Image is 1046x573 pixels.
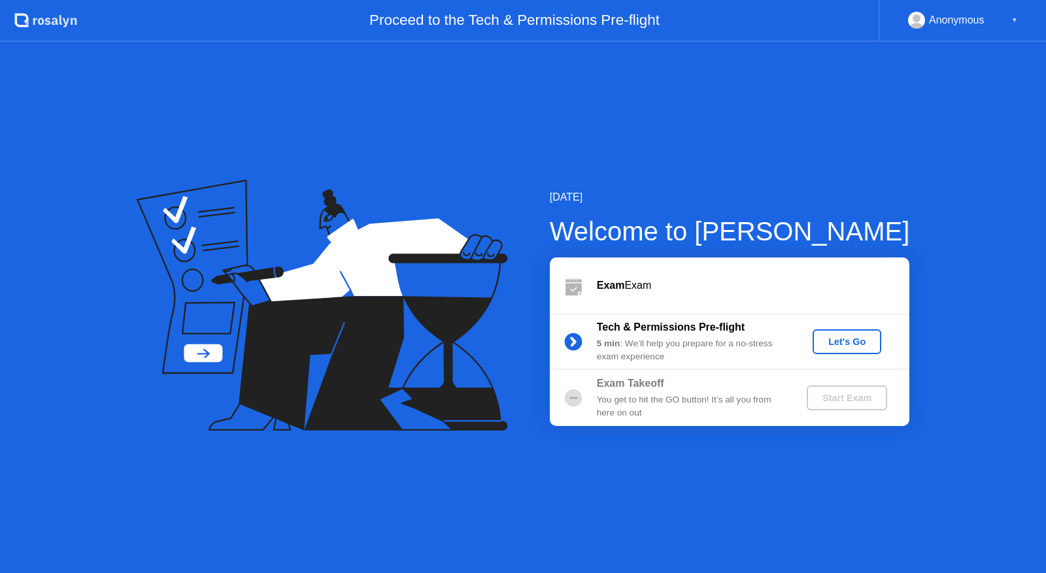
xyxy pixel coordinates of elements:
div: [DATE] [550,189,910,205]
div: Welcome to [PERSON_NAME] [550,212,910,251]
div: Start Exam [812,393,882,403]
div: Exam [597,278,909,293]
div: Anonymous [929,12,985,29]
button: Let's Go [813,329,881,354]
button: Start Exam [807,385,887,410]
div: Let's Go [818,336,876,347]
div: You get to hit the GO button! It’s all you from here on out [597,393,785,420]
div: : We’ll help you prepare for a no-stress exam experience [597,337,785,364]
div: ▼ [1011,12,1018,29]
b: Exam Takeoff [597,378,664,389]
b: Tech & Permissions Pre-flight [597,321,745,333]
b: 5 min [597,338,620,348]
b: Exam [597,280,625,291]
